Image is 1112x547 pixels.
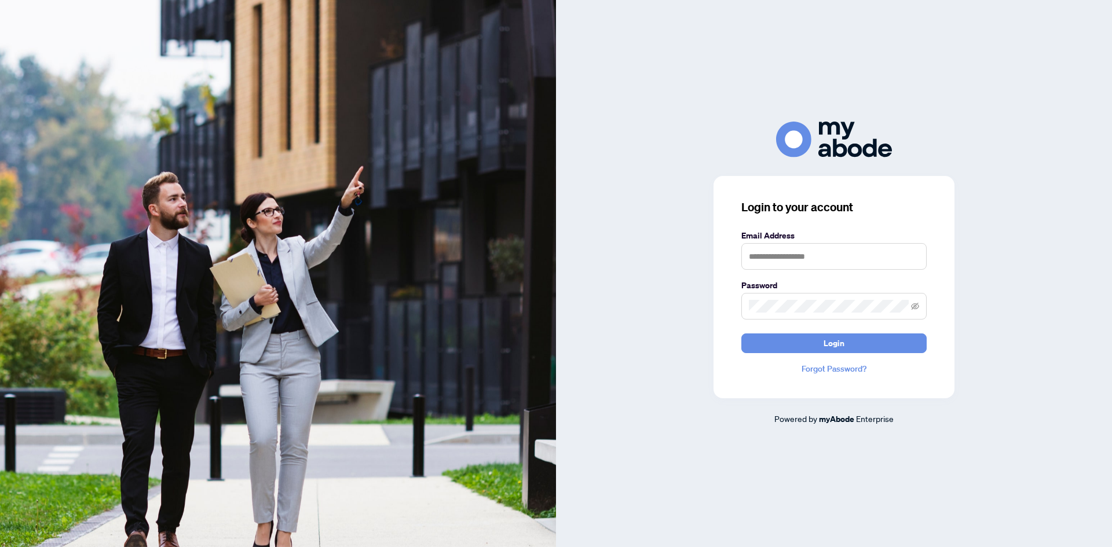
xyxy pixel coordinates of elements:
span: Powered by [774,413,817,424]
a: Forgot Password? [741,362,927,375]
img: ma-logo [776,122,892,157]
span: Login [824,334,844,353]
button: Login [741,333,927,353]
label: Email Address [741,229,927,242]
label: Password [741,279,927,292]
a: myAbode [819,413,854,425]
h3: Login to your account [741,199,927,215]
span: eye-invisible [911,302,919,310]
span: Enterprise [856,413,894,424]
